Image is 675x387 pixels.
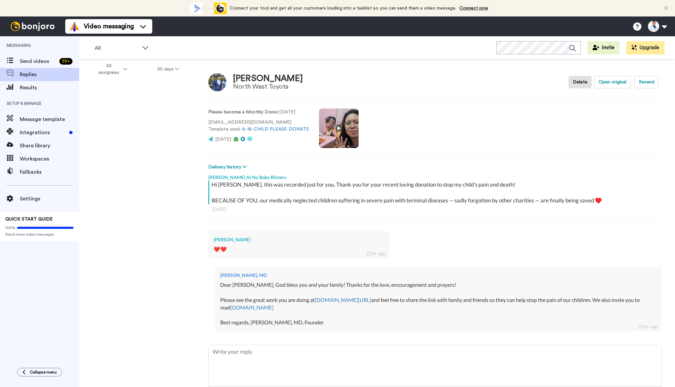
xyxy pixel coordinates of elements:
[69,21,80,32] img: vm-color.svg
[569,76,592,88] button: Delete
[20,168,79,176] span: Fallbacks
[315,297,371,303] a: [DOMAIN_NAME][URL]
[142,63,194,75] button: 30 days
[634,76,659,88] button: Resend
[95,44,139,52] span: All
[220,272,657,279] div: [PERSON_NAME], MD
[20,195,79,203] span: Settings
[20,142,79,150] span: Share library
[242,127,309,132] a: A-18-CHILD PLEASE DONATE
[84,22,134,31] span: Video messaging
[5,232,74,237] span: Send more video messages
[20,84,79,92] span: Results
[80,60,142,78] button: All assignees
[20,71,79,78] span: Replies
[5,225,15,230] span: 100%
[638,323,658,330] div: 22 hr. ago
[626,41,664,54] button: Upgrade
[20,115,79,123] span: Message template
[587,41,620,54] button: Invite
[215,137,231,142] span: [DATE]
[59,58,73,65] div: 99 +
[190,3,226,14] div: animation
[20,57,57,65] span: Send videos
[214,236,384,243] div: [PERSON_NAME]
[208,110,278,114] strong: Please become a Monthly Donor
[233,83,303,90] div: North West Toyota
[594,76,631,88] button: Open original
[30,370,57,375] span: Collapse menu
[8,22,57,31] img: bj-logo-header-white.svg
[208,73,226,91] img: Image of Daniel Antonevic
[366,250,386,257] div: 22 hr. ago
[20,129,67,136] span: Integrations
[230,304,274,311] a: [DOMAIN_NAME]
[208,119,309,133] p: [EMAIL_ADDRESS][DOMAIN_NAME] Template used:
[212,206,658,213] div: [DATE]
[214,246,384,253] div: ❤️❤️
[459,6,488,11] a: Connect now
[212,181,660,204] div: Hi [PERSON_NAME], this was recorded just for you. Thank you for your recent loving donation to st...
[208,171,662,181] div: [PERSON_NAME] At No Baby Blisters
[5,217,53,222] span: QUICK START GUIDE
[208,164,249,171] button: Delivery history
[20,155,79,163] span: Workspaces
[220,281,657,326] div: Dear [PERSON_NAME], God bless you and your family! Thanks for the love, encouragement and prayers...
[233,74,303,83] div: [PERSON_NAME]
[230,6,456,11] span: Connect your tool and get all your customers loading into a tasklist so you can send them a video...
[208,109,309,116] p: : [DATE]
[95,63,122,76] span: All assignees
[17,368,62,376] button: Collapse menu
